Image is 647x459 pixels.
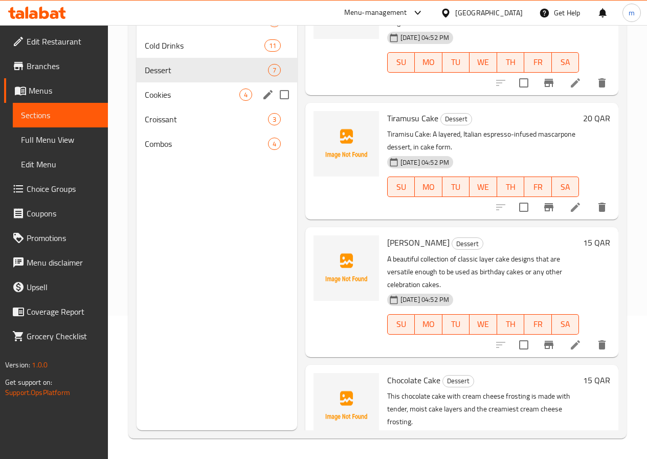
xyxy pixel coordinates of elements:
[387,390,579,428] p: This chocolate cake with cream cheese frosting is made with tender, moist cake layers and the cre...
[260,87,276,102] button: edit
[21,109,100,121] span: Sections
[4,299,108,324] a: Coverage Report
[269,139,280,149] span: 4
[474,55,493,70] span: WE
[137,132,297,156] div: Combos4
[265,41,280,51] span: 11
[442,375,474,387] div: Dessert
[387,111,438,126] span: Tiramusu Cake
[145,138,268,150] div: Combos
[569,77,582,89] a: Edit menu item
[583,235,610,250] h6: 15 QAR
[27,183,100,195] span: Choice Groups
[145,113,268,125] span: Croissant
[556,180,575,194] span: SA
[4,201,108,226] a: Coupons
[537,195,561,220] button: Branch-specific-item
[387,128,579,154] p: Tiramisu Cake: A layered, Italian espresso-infused mascarpone dessert, in cake form.
[387,52,415,73] button: SU
[528,55,547,70] span: FR
[5,358,30,371] span: Version:
[513,334,534,356] span: Select to update
[387,253,579,291] p: A beautiful collection of classic layer cake designs that are versatile enough to be used as birt...
[145,39,264,52] span: Cold Drinks
[415,314,442,335] button: MO
[344,7,407,19] div: Menu-management
[269,115,280,124] span: 3
[442,52,470,73] button: TU
[396,33,453,42] span: [DATE] 04:52 PM
[392,55,411,70] span: SU
[447,180,465,194] span: TU
[27,330,100,342] span: Grocery Checklist
[137,82,297,107] div: Cookies4edit
[497,314,524,335] button: TH
[4,54,108,78] a: Branches
[470,314,497,335] button: WE
[497,177,524,197] button: TH
[392,180,411,194] span: SU
[387,373,440,388] span: Chocolate Cake
[145,89,239,101] span: Cookies
[590,195,614,220] button: delete
[447,317,465,332] span: TU
[501,55,520,70] span: TH
[583,111,610,125] h6: 20 QAR
[396,158,453,167] span: [DATE] 04:52 PM
[268,138,281,150] div: items
[441,113,472,125] span: Dessert
[314,235,379,301] img: Ghaya Cake
[4,250,108,275] a: Menu disclaimer
[27,256,100,269] span: Menu disclaimer
[27,35,100,48] span: Edit Restaurant
[137,58,297,82] div: Dessert7
[4,29,108,54] a: Edit Restaurant
[314,111,379,177] img: Tiramusu Cake
[590,71,614,95] button: delete
[27,281,100,293] span: Upsell
[268,64,281,76] div: items
[21,134,100,146] span: Full Menu View
[419,317,438,332] span: MO
[137,5,297,160] nav: Menu sections
[524,314,551,335] button: FR
[440,113,472,125] div: Dessert
[569,201,582,213] a: Edit menu item
[145,64,268,76] span: Dessert
[528,317,547,332] span: FR
[583,373,610,387] h6: 15 QAR
[524,52,551,73] button: FR
[442,314,470,335] button: TU
[13,152,108,177] a: Edit Menu
[268,113,281,125] div: items
[387,177,415,197] button: SU
[387,235,450,250] span: [PERSON_NAME]
[29,84,100,97] span: Menus
[5,386,70,399] a: Support.OpsPlatform
[264,39,281,52] div: items
[497,52,524,73] button: TH
[452,237,483,250] div: Dessert
[470,52,497,73] button: WE
[513,72,534,94] span: Select to update
[629,7,635,18] span: m
[387,314,415,335] button: SU
[392,317,411,332] span: SU
[269,65,280,75] span: 7
[13,103,108,127] a: Sections
[552,52,579,73] button: SA
[27,60,100,72] span: Branches
[27,232,100,244] span: Promotions
[556,317,575,332] span: SA
[537,333,561,357] button: Branch-specific-item
[137,107,297,132] div: Croissant3
[4,275,108,299] a: Upsell
[32,358,48,371] span: 1.0.0
[474,180,493,194] span: WE
[415,52,442,73] button: MO
[447,55,465,70] span: TU
[501,317,520,332] span: TH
